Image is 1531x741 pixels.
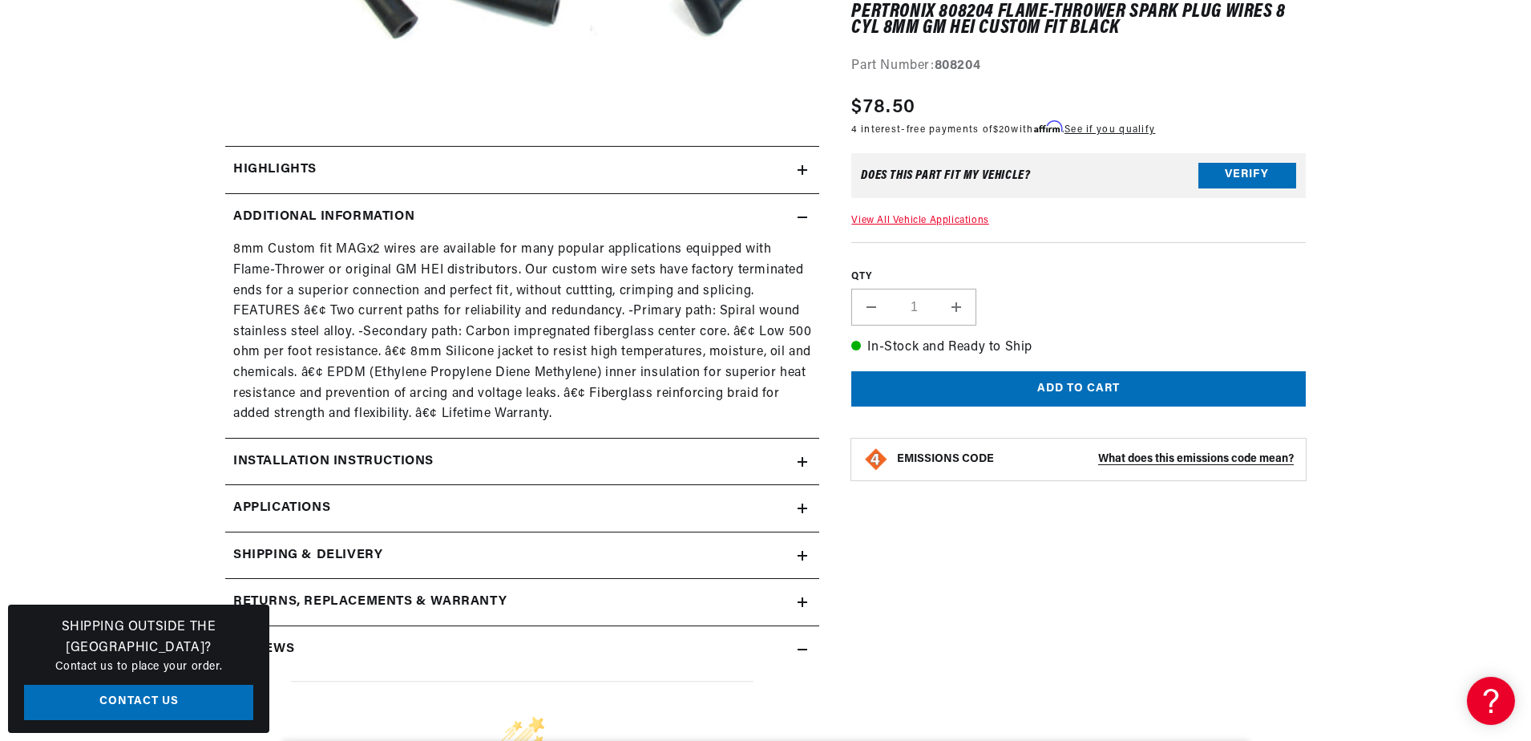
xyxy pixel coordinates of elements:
summary: Shipping & Delivery [225,532,819,579]
strong: 808204 [935,59,981,72]
span: Affirm [1034,121,1062,133]
span: $78.50 [851,93,915,122]
summary: Installation instructions [225,439,819,485]
strong: What does this emissions code mean? [1098,453,1294,465]
p: 4 interest-free payments of with . [851,122,1155,137]
div: Part Number: [851,56,1306,77]
a: Applications [225,485,819,532]
a: Contact Us [24,685,253,721]
h2: Additional Information [233,207,414,228]
a: View All Vehicle Applications [851,216,988,225]
button: Add to cart [851,371,1306,407]
p: Contact us to place your order. [24,658,253,676]
a: See if you qualify - Learn more about Affirm Financing (opens in modal) [1064,125,1155,135]
label: QTY [851,270,1306,284]
h2: Highlights [233,160,317,180]
h2: Shipping & Delivery [233,545,382,566]
div: Does This part fit My vehicle? [861,169,1030,182]
summary: Highlights [225,147,819,193]
span: $20 [993,125,1012,135]
h2: Returns, Replacements & Warranty [233,592,507,613]
button: EMISSIONS CODEWhat does this emissions code mean? [897,452,1294,467]
h2: Installation instructions [233,451,434,472]
img: Emissions code [863,447,889,472]
p: In-Stock and Ready to Ship [851,338,1306,358]
summary: Reviews [225,626,819,673]
h3: Shipping Outside the [GEOGRAPHIC_DATA]? [24,617,253,658]
p: 8mm Custom fit MAGx2 wires are available for many popular applications equipped with Flame-Throwe... [233,240,811,424]
summary: Additional Information [225,194,819,241]
h1: PerTronix 808204 Flame-Thrower Spark Plug Wires 8 cyl 8mm GM HEI Custom Fit Black [851,3,1306,36]
span: Applications [233,498,330,519]
strong: EMISSIONS CODE [897,453,994,465]
summary: Returns, Replacements & Warranty [225,579,819,626]
button: Verify [1198,163,1296,188]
